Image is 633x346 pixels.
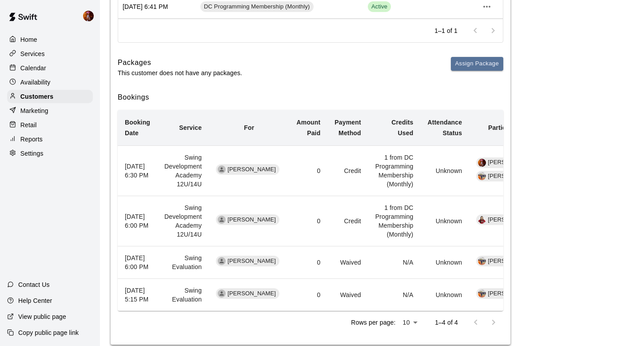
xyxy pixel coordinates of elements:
[200,1,316,12] a: DC Programming Membership (Monthly)
[7,33,93,46] a: Home
[290,246,328,279] td: 0
[478,257,486,265] div: Kailee Powell
[420,279,469,311] td: Unknown
[18,312,66,321] p: View public page
[476,256,540,266] div: Kailee Powell[PERSON_NAME]
[118,246,157,279] th: [DATE] 6:00 PM
[118,57,242,68] h6: Packages
[18,280,50,289] p: Contact Us
[368,146,421,196] td: 1 from DC Programming Membership (Monthly)
[488,124,543,131] b: Participating Staff
[20,135,43,144] p: Reports
[7,147,93,160] a: Settings
[420,196,469,246] td: Unknown
[434,26,458,35] p: 1–1 of 1
[218,290,226,298] div: Francisco Chaidez
[224,257,279,266] span: [PERSON_NAME]
[484,158,540,167] span: [PERSON_NAME]
[478,216,486,224] img: Aly Kaneshiro
[244,124,254,131] b: For
[484,216,540,224] span: [PERSON_NAME]
[125,119,150,137] b: Booking Date
[20,121,37,129] p: Retail
[218,165,226,173] div: Camille Chaidez
[368,196,421,246] td: 1 from DC Programming Membership (Monthly)
[484,257,540,266] span: [PERSON_NAME]
[290,196,328,246] td: 0
[484,172,540,181] span: [PERSON_NAME]
[224,290,279,298] span: [PERSON_NAME]
[20,92,53,101] p: Customers
[157,196,209,246] td: Swing Development Academy 12U/14U
[118,196,157,246] th: [DATE] 6:00 PM
[81,7,100,25] div: Kaitlyn Lim
[476,288,540,299] div: Kailee Powell[PERSON_NAME]
[368,279,421,311] td: N/A
[7,133,93,146] a: Reports
[179,124,202,131] b: Service
[368,246,421,279] td: N/A
[478,290,486,298] img: Kailee Powell
[391,119,413,137] b: Credits Used
[484,290,540,298] span: [PERSON_NAME]
[20,64,46,72] p: Calendar
[157,246,209,279] td: Swing Evaluation
[327,146,368,196] td: Credit
[420,246,469,279] td: Unknown
[218,216,226,224] div: Francisco Chaidez
[327,279,368,311] td: Waived
[327,196,368,246] td: Credit
[476,214,540,225] div: Aly Kaneshiro[PERSON_NAME]
[290,279,328,311] td: 0
[351,318,395,327] p: Rows per page:
[420,146,469,196] td: Unknown
[20,106,48,115] p: Marketing
[218,257,226,265] div: Francisco Chaidez
[118,146,157,196] th: [DATE] 6:30 PM
[327,246,368,279] td: Waived
[118,92,503,103] h6: Bookings
[7,118,93,132] a: Retail
[435,318,458,327] p: 1–4 of 4
[7,47,93,60] a: Services
[118,68,242,77] p: This customer does not have any packages.
[224,165,279,174] span: [PERSON_NAME]
[20,78,51,87] p: Availability
[7,76,93,89] a: Availability
[368,3,391,11] span: Active
[451,57,503,71] button: Assign Package
[334,119,361,137] b: Payment Method
[427,119,462,137] b: Attendance Status
[20,35,37,44] p: Home
[368,1,391,12] span: Active
[18,296,52,305] p: Help Center
[224,216,279,224] span: [PERSON_NAME]
[157,279,209,311] td: Swing Evaluation
[200,3,314,11] span: DC Programming Membership (Monthly)
[476,157,540,168] div: Kaitlyn Lim[PERSON_NAME]
[7,104,93,117] a: Marketing
[478,159,486,167] div: Kaitlyn Lim
[20,49,45,58] p: Services
[20,149,44,158] p: Settings
[7,61,93,75] a: Calendar
[118,279,157,311] th: [DATE] 5:15 PM
[118,110,550,311] table: simple table
[18,328,79,337] p: Copy public page link
[399,316,421,329] div: 10
[476,171,540,181] div: Kailee Powell[PERSON_NAME]
[478,172,486,180] img: Kailee Powell
[7,90,93,103] a: Customers
[290,146,328,196] td: 0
